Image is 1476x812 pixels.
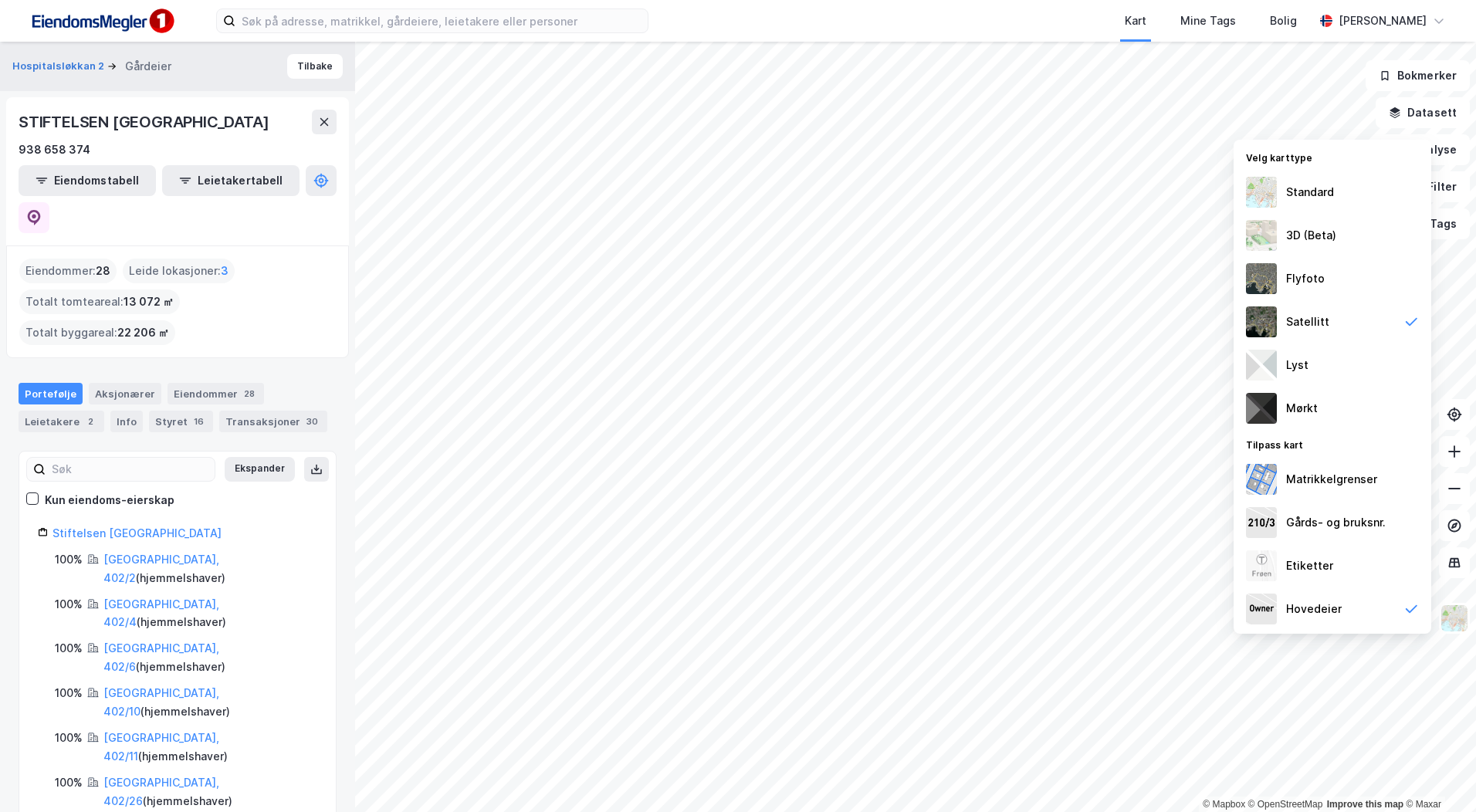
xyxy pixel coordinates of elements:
[235,9,648,32] input: Søk på adresse, matrikkel, gårdeiere, leietakere eller personer
[1396,171,1470,202] button: Filter
[1286,183,1334,201] div: Standard
[103,773,317,810] div: ( hjemmelshaver )
[19,140,90,159] div: 938 658 374
[55,550,83,569] div: 100%
[1399,738,1476,812] iframe: Chat Widget
[1286,313,1329,331] div: Satellitt
[1203,799,1245,810] a: Mapbox
[225,457,295,482] button: Ekspander
[55,595,83,614] div: 100%
[55,684,83,702] div: 100%
[19,110,272,134] div: STIFTELSEN [GEOGRAPHIC_DATA]
[19,383,83,404] div: Portefølje
[1125,12,1146,30] div: Kart
[1246,393,1277,424] img: nCdM7BzjoCAAAAAElFTkSuQmCC
[1286,600,1342,618] div: Hovedeier
[1246,550,1277,581] img: Z
[1440,604,1469,633] img: Z
[52,526,222,540] a: Stiftelsen [GEOGRAPHIC_DATA]
[103,641,219,673] a: [GEOGRAPHIC_DATA], 402/6
[162,165,300,196] button: Leietakertabell
[1234,430,1431,458] div: Tilpass kart
[1286,269,1325,288] div: Flyfoto
[96,262,110,280] span: 28
[168,383,264,404] div: Eiendommer
[1246,464,1277,495] img: cadastreBorders.cfe08de4b5ddd52a10de.jpeg
[1286,557,1333,575] div: Etiketter
[1246,263,1277,294] img: Z
[1234,143,1431,171] div: Velg karttype
[1286,356,1308,374] div: Lyst
[1246,594,1277,624] img: majorOwner.b5e170eddb5c04bfeeff.jpeg
[117,323,169,342] span: 22 206 ㎡
[25,4,179,39] img: F4PB6Px+NJ5v8B7XTbfpPpyloAAAAASUVORK5CYII=
[1339,12,1427,30] div: [PERSON_NAME]
[103,731,219,763] a: [GEOGRAPHIC_DATA], 402/11
[103,684,317,721] div: ( hjemmelshaver )
[103,729,317,766] div: ( hjemmelshaver )
[1246,507,1277,538] img: cadastreKeys.547ab17ec502f5a4ef2b.jpeg
[219,411,327,432] div: Transaksjoner
[191,414,207,429] div: 16
[303,414,321,429] div: 30
[110,411,143,432] div: Info
[19,411,104,432] div: Leietakere
[1399,738,1476,812] div: Kontrollprogram for chat
[103,550,317,587] div: ( hjemmelshaver )
[287,54,343,79] button: Tilbake
[1248,799,1323,810] a: OpenStreetMap
[241,386,258,401] div: 28
[55,773,83,792] div: 100%
[124,293,174,311] span: 13 072 ㎡
[1270,12,1297,30] div: Bolig
[1246,177,1277,208] img: Z
[125,57,171,76] div: Gårdeier
[12,59,107,74] button: Hospitalsløkkan 2
[46,458,215,481] input: Søk
[1366,60,1470,91] button: Bokmerker
[19,165,156,196] button: Eiendomstabell
[103,776,219,807] a: [GEOGRAPHIC_DATA], 402/26
[19,289,180,314] div: Totalt tomteareal :
[221,262,229,280] span: 3
[103,597,219,629] a: [GEOGRAPHIC_DATA], 402/4
[55,639,83,658] div: 100%
[123,259,235,283] div: Leide lokasjoner :
[1376,97,1470,128] button: Datasett
[149,411,213,432] div: Styret
[19,259,117,283] div: Eiendommer :
[1380,134,1470,165] button: Analyse
[1246,220,1277,251] img: Z
[55,729,83,747] div: 100%
[103,686,219,718] a: [GEOGRAPHIC_DATA], 402/10
[1286,399,1318,418] div: Mørkt
[1246,350,1277,381] img: luj3wr1y2y3+OchiMxRmMxRlscgabnMEmZ7DJGWxyBpucwSZnsMkZbHIGm5zBJmewyRlscgabnMEmZ7DJGWxyBpucwSZnsMkZ...
[103,553,219,584] a: [GEOGRAPHIC_DATA], 402/2
[89,383,161,404] div: Aksjonærer
[1246,306,1277,337] img: 9k=
[19,320,175,345] div: Totalt byggareal :
[1180,12,1236,30] div: Mine Tags
[103,639,317,676] div: ( hjemmelshaver )
[103,595,317,632] div: ( hjemmelshaver )
[1398,208,1470,239] button: Tags
[1286,226,1336,245] div: 3D (Beta)
[1286,513,1386,532] div: Gårds- og bruksnr.
[1286,470,1377,489] div: Matrikkelgrenser
[45,491,174,509] div: Kun eiendoms-eierskap
[1327,799,1403,810] a: Improve this map
[83,414,98,429] div: 2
